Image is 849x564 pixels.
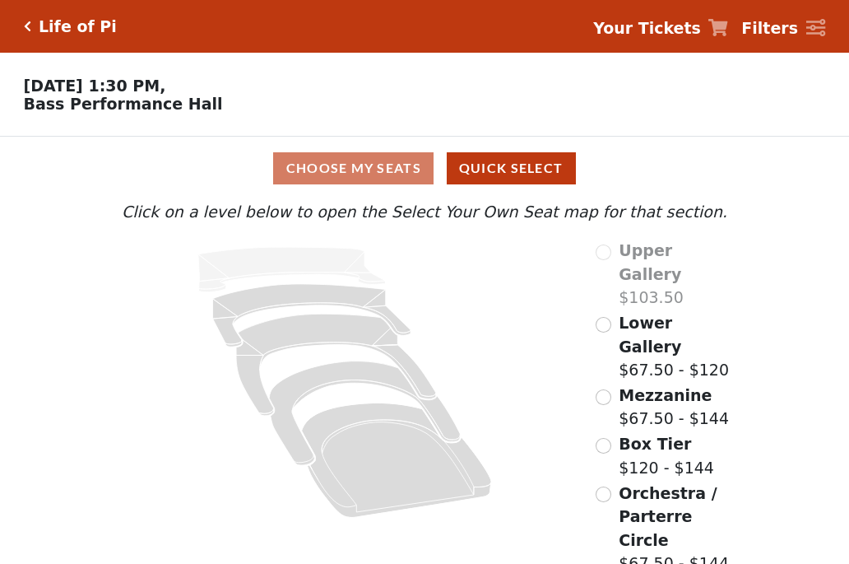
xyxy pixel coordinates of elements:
p: Click on a level below to open the Select Your Own Seat map for that section. [118,200,731,224]
span: Box Tier [619,435,691,453]
a: Your Tickets [593,16,728,40]
span: Orchestra / Parterre Circle [619,484,717,549]
path: Orchestra / Parterre Circle - Seats Available: 14 [302,403,492,518]
label: $103.50 [619,239,731,310]
path: Lower Gallery - Seats Available: 99 [213,284,411,347]
span: Mezzanine [619,386,712,404]
a: Filters [741,16,825,40]
label: $67.50 - $144 [619,384,729,431]
strong: Your Tickets [593,19,701,37]
button: Quick Select [447,152,576,184]
path: Upper Gallery - Seats Available: 0 [198,247,386,292]
span: Upper Gallery [619,241,681,283]
strong: Filters [741,19,798,37]
span: Lower Gallery [619,314,681,356]
a: Click here to go back to filters [24,21,31,32]
label: $120 - $144 [619,432,714,479]
label: $67.50 - $120 [619,311,731,382]
h5: Life of Pi [39,17,117,36]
